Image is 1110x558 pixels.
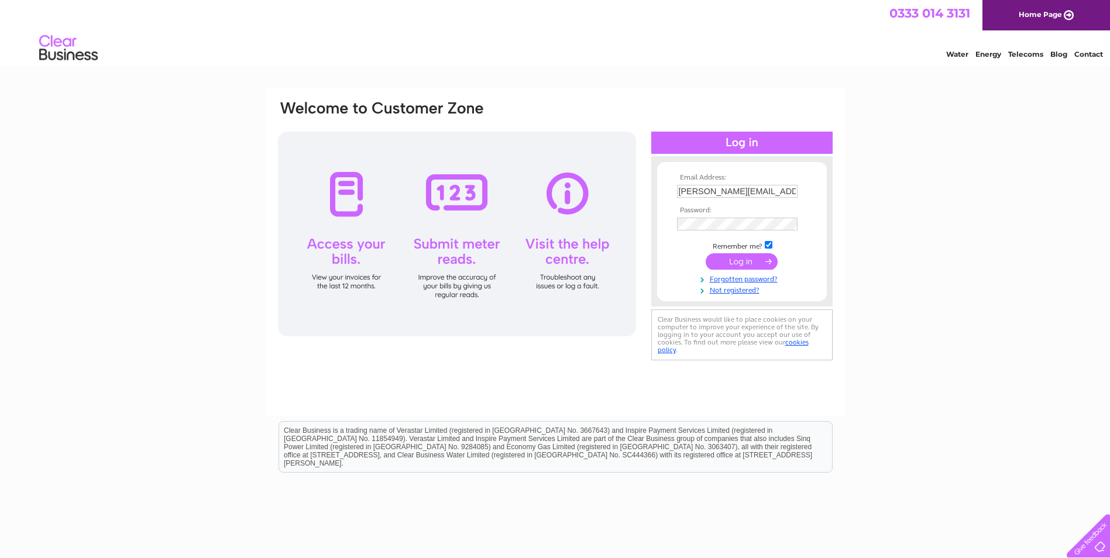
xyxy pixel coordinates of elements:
[1074,50,1103,58] a: Contact
[677,284,810,295] a: Not registered?
[279,6,832,57] div: Clear Business is a trading name of Verastar Limited (registered in [GEOGRAPHIC_DATA] No. 3667643...
[975,50,1001,58] a: Energy
[706,253,778,270] input: Submit
[651,309,833,360] div: Clear Business would like to place cookies on your computer to improve your experience of the sit...
[674,174,810,182] th: Email Address:
[658,338,809,354] a: cookies policy
[1008,50,1043,58] a: Telecoms
[674,206,810,215] th: Password:
[946,50,968,58] a: Water
[674,239,810,251] td: Remember me?
[889,6,970,20] a: 0333 014 3131
[677,273,810,284] a: Forgotten password?
[1050,50,1067,58] a: Blog
[39,30,98,66] img: logo.png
